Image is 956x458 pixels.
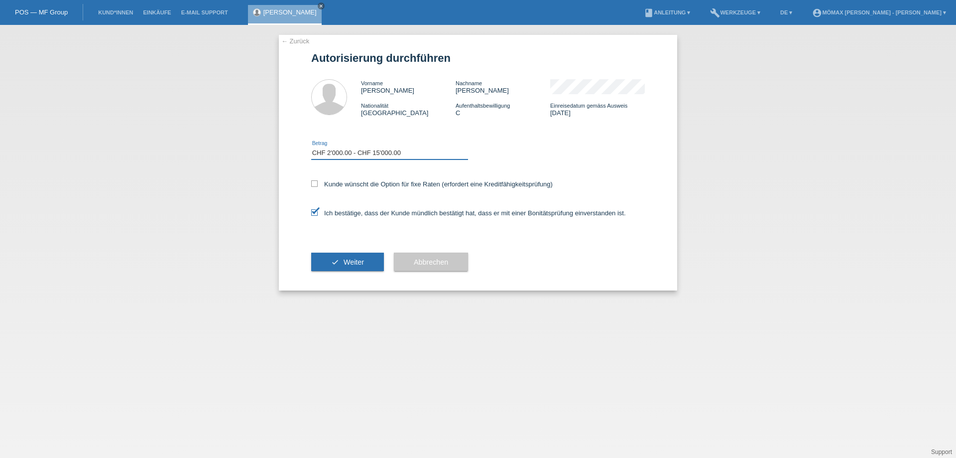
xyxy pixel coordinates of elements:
[361,80,383,86] span: Vorname
[456,79,550,94] div: [PERSON_NAME]
[414,258,448,266] span: Abbrechen
[331,258,339,266] i: check
[93,9,138,15] a: Kund*innen
[15,8,68,16] a: POS — MF Group
[456,103,510,109] span: Aufenthaltsbewilligung
[812,8,822,18] i: account_circle
[361,102,456,117] div: [GEOGRAPHIC_DATA]
[361,79,456,94] div: [PERSON_NAME]
[318,2,325,9] a: close
[344,258,364,266] span: Weiter
[710,8,720,18] i: build
[644,8,654,18] i: book
[176,9,233,15] a: E-Mail Support
[550,103,627,109] span: Einreisedatum gemäss Ausweis
[311,209,626,217] label: Ich bestätige, dass der Kunde mündlich bestätigt hat, dass er mit einer Bonitätsprüfung einversta...
[319,3,324,8] i: close
[281,37,309,45] a: ← Zurück
[807,9,951,15] a: account_circleMömax [PERSON_NAME] - [PERSON_NAME] ▾
[311,52,645,64] h1: Autorisierung durchführen
[705,9,765,15] a: buildWerkzeuge ▾
[775,9,797,15] a: DE ▾
[456,102,550,117] div: C
[311,180,553,188] label: Kunde wünscht die Option für fixe Raten (erfordert eine Kreditfähigkeitsprüfung)
[456,80,482,86] span: Nachname
[263,8,317,16] a: [PERSON_NAME]
[361,103,388,109] span: Nationalität
[311,253,384,272] button: check Weiter
[639,9,695,15] a: bookAnleitung ▾
[138,9,176,15] a: Einkäufe
[550,102,645,117] div: [DATE]
[394,253,468,272] button: Abbrechen
[931,449,952,456] a: Support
